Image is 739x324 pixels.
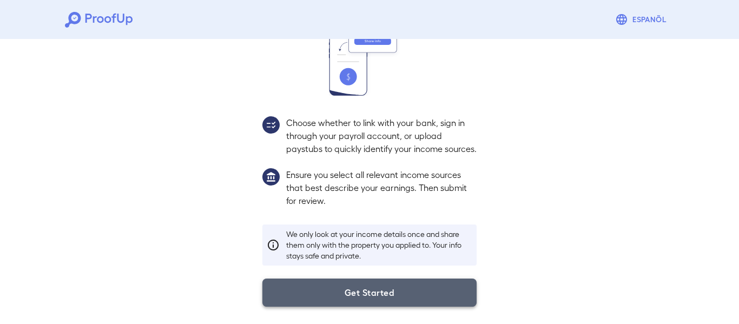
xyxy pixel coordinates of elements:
[329,18,410,96] img: transfer_money.svg
[286,116,477,155] p: Choose whether to link with your bank, sign in through your payroll account, or upload paystubs t...
[611,9,674,30] button: Espanõl
[262,116,280,134] img: group2.svg
[262,168,280,186] img: group1.svg
[286,168,477,207] p: Ensure you select all relevant income sources that best describe your earnings. Then submit for r...
[262,279,477,307] button: Get Started
[286,229,472,261] p: We only look at your income details once and share them only with the property you applied to. Yo...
